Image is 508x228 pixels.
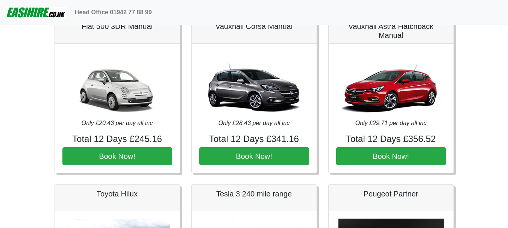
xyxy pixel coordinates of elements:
img: easihire_logo_small.png [6,5,66,20]
img: Fiat 500 3DR Manual [65,51,170,119]
i: Only £20.43 per day all inc [82,120,153,126]
h4: Total 12 Days £245.16 [62,134,172,145]
button: Book Now! [336,147,446,165]
a: Head Office 01942 77 88 99 [72,5,155,20]
i: Only £28.43 per day all inc [218,120,290,126]
h5: Vauxhall Corsa Manual [199,22,309,31]
b: Head Office 01942 77 88 99 [75,9,152,15]
h5: Vauxhall Astra Hatchback Manual [336,22,446,40]
h4: Total 12 Days £341.16 [199,134,309,145]
img: Vauxhall Astra Hatchback Manual [338,51,444,119]
button: Book Now! [199,147,309,165]
h4: Total 12 Days £356.52 [336,134,446,145]
img: Vauxhall Corsa Manual [202,51,307,119]
h5: Toyota Hilux [62,189,172,198]
button: Book Now! [62,147,172,165]
h5: Tesla 3 240 mile range [199,189,309,198]
h5: Fiat 500 3DR Manual [62,22,172,31]
i: Only £29.71 per day all inc [355,120,426,126]
h5: Peugeot Partner [336,189,446,198]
